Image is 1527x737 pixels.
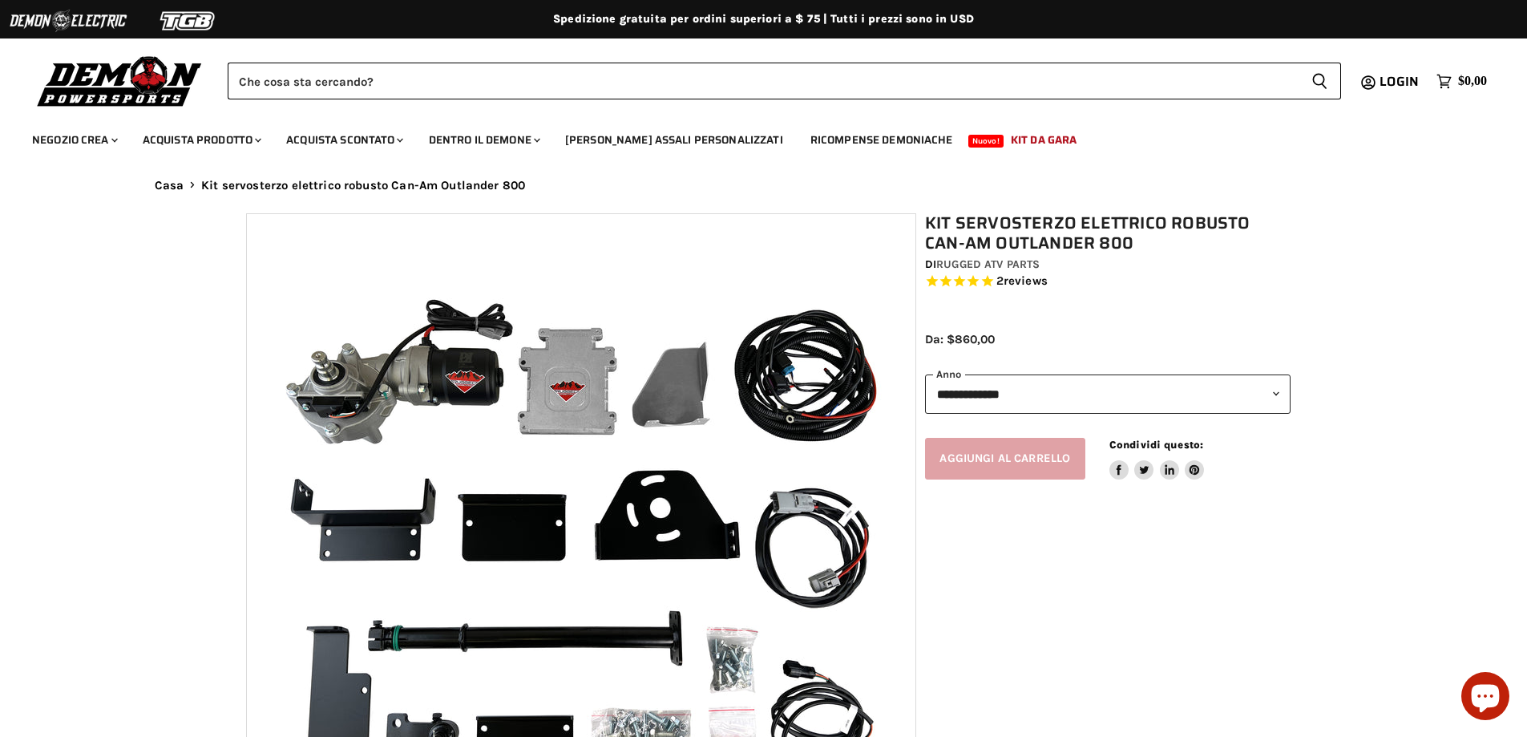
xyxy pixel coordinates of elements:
[228,63,1299,99] input: Ricerca
[925,210,1250,256] font: Kit servosterzo elettrico robusto Can-Am Outlander 800
[1456,672,1514,724] inbox-online-store-chat: Chat del negozio online Shopify
[996,274,1048,289] span: 2 reviews
[155,177,184,192] a: Casa
[1458,74,1487,87] font: $0,00
[1011,132,1077,148] font: Kit da gara
[1109,439,1203,451] font: Condividi questo:
[286,132,394,148] font: Acquista scontato
[1380,71,1419,91] font: Login
[8,6,128,36] img: Logo elettrico del demone 2
[936,257,1040,271] a: Rugged ATV Parts
[972,136,1000,146] font: Nuovo!
[32,132,109,148] font: Negozio Crea
[1109,438,1205,480] aside: Condividi questo:
[131,124,271,156] a: Acquista prodotto
[553,124,795,156] a: [PERSON_NAME] assali personalizzati
[20,124,127,156] a: Negozio Crea
[925,273,1291,290] span: Rated 5.0 out of 5 stars 2 reviews
[228,63,1341,99] form: Prodotto
[925,332,995,346] font: Da: $860,00
[123,177,1405,192] nav: Briciole di pane
[810,132,953,148] font: Ricompense demoniache
[1004,274,1048,289] span: reviews
[1372,75,1428,89] a: Login
[128,6,248,36] img: Logo TGB 2
[925,257,936,271] font: di
[20,117,1483,156] ul: Menu principale
[274,124,413,156] a: Acquista scontato
[143,132,252,148] font: Acquista prodotto
[1299,63,1341,99] button: Ricerca
[999,124,1089,156] a: Kit da gara
[553,12,974,26] font: Spedizione gratuita per ordini superiori a $ 75 | Tutti i prezzi sono in USD
[565,132,783,148] font: [PERSON_NAME] assali personalizzati
[429,132,531,148] font: Dentro il demone
[925,375,1291,414] select: anno
[1428,70,1495,93] a: $0,00
[417,124,550,156] a: Dentro il demone
[32,52,208,109] img: Demon Powersports
[201,177,525,192] font: Kit servosterzo elettrico robusto Can-Am Outlander 800
[798,124,965,156] a: Ricompense demoniache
